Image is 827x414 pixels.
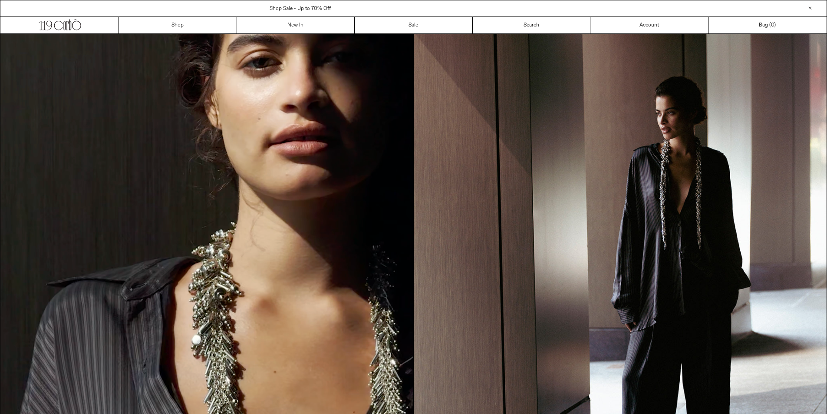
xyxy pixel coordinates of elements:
[473,17,591,33] a: Search
[119,17,237,33] a: Shop
[270,5,331,12] a: Shop Sale - Up to 70% Off
[355,17,473,33] a: Sale
[771,22,774,29] span: 0
[708,17,827,33] a: Bag ()
[590,17,708,33] a: Account
[771,21,776,29] span: )
[237,17,355,33] a: New In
